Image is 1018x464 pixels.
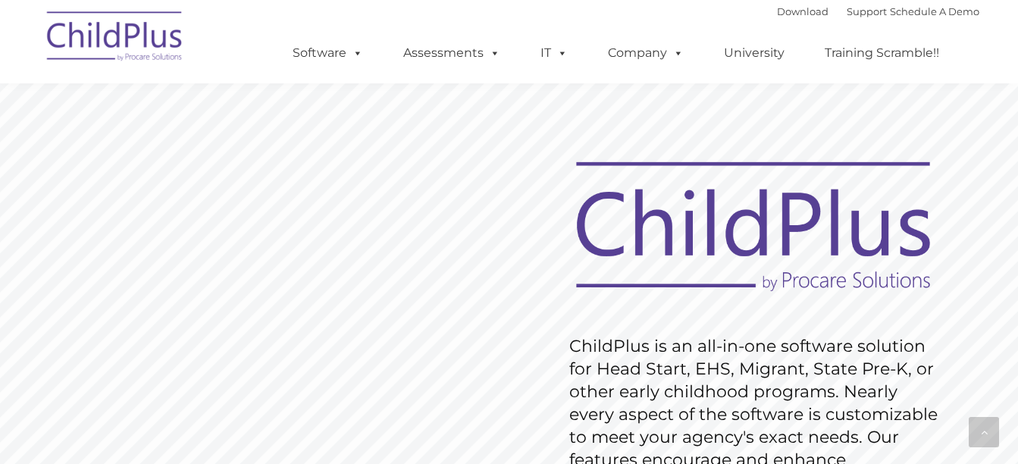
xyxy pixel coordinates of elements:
a: Assessments [388,38,515,68]
img: ChildPlus by Procare Solutions [39,1,191,77]
font: | [777,5,979,17]
a: Download [777,5,828,17]
a: Company [593,38,699,68]
a: IT [525,38,583,68]
a: Schedule A Demo [890,5,979,17]
a: Support [847,5,887,17]
a: Training Scramble!! [810,38,954,68]
a: University [709,38,800,68]
a: Software [277,38,378,68]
